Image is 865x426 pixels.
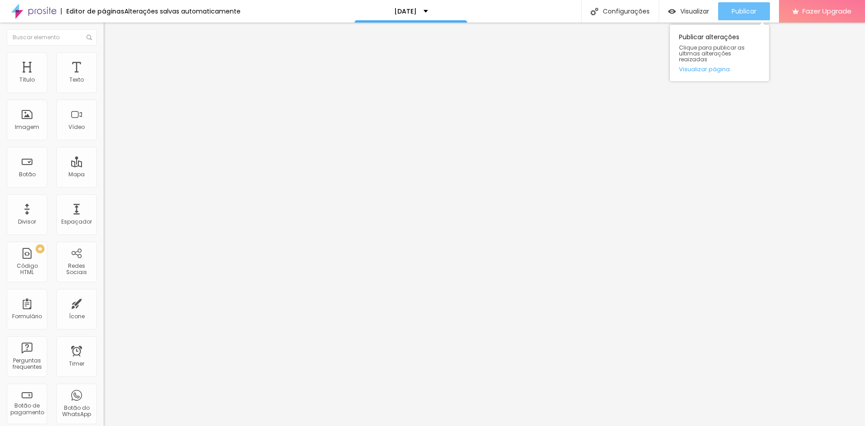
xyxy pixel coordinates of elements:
[7,29,97,46] input: Buscar elemento
[69,77,84,83] div: Texto
[15,124,39,130] div: Imagem
[61,8,124,14] div: Editor de páginas
[19,77,35,83] div: Título
[9,403,45,416] div: Botão de pagamento
[69,361,84,367] div: Timer
[59,263,94,276] div: Redes Sociais
[591,8,598,15] img: Icone
[86,35,92,40] img: Icone
[69,313,85,320] div: Ícone
[394,8,417,14] p: [DATE]
[68,171,85,178] div: Mapa
[59,405,94,418] div: Botão do WhatsApp
[68,124,85,130] div: Vídeo
[679,66,760,72] a: Visualizar página
[9,357,45,371] div: Perguntas frequentes
[9,263,45,276] div: Código HTML
[802,7,851,15] span: Fazer Upgrade
[732,8,756,15] span: Publicar
[104,23,865,426] iframe: Editor
[61,219,92,225] div: Espaçador
[12,313,42,320] div: Formulário
[124,8,241,14] div: Alterações salvas automaticamente
[18,219,36,225] div: Divisor
[679,45,760,63] span: Clique para publicar as ultimas alterações reaizadas
[659,2,718,20] button: Visualizar
[670,25,769,81] div: Publicar alterações
[680,8,709,15] span: Visualizar
[718,2,770,20] button: Publicar
[668,8,676,15] img: view-1.svg
[19,171,36,178] div: Botão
